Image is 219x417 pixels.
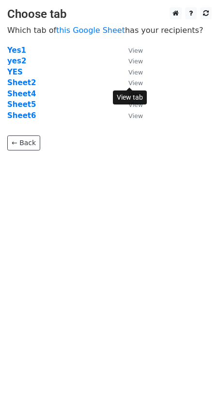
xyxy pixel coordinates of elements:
[7,78,36,87] a: Sheet2
[171,371,219,417] iframe: Chat Widget
[128,69,143,76] small: View
[119,111,143,120] a: View
[56,26,125,35] a: this Google Sheet
[7,57,26,65] a: yes2
[119,57,143,65] a: View
[7,111,36,120] a: Sheet6
[7,46,26,55] a: Yes1
[7,135,40,150] a: ← Back
[113,90,147,104] div: View tab
[7,100,36,109] a: Sheet5
[7,25,212,35] p: Which tab of has your recipients?
[119,68,143,76] a: View
[128,58,143,65] small: View
[128,112,143,119] small: View
[119,78,143,87] a: View
[7,89,36,98] a: Sheet4
[128,79,143,87] small: View
[128,47,143,54] small: View
[7,68,23,76] a: YES
[119,46,143,55] a: View
[7,7,212,21] h3: Choose tab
